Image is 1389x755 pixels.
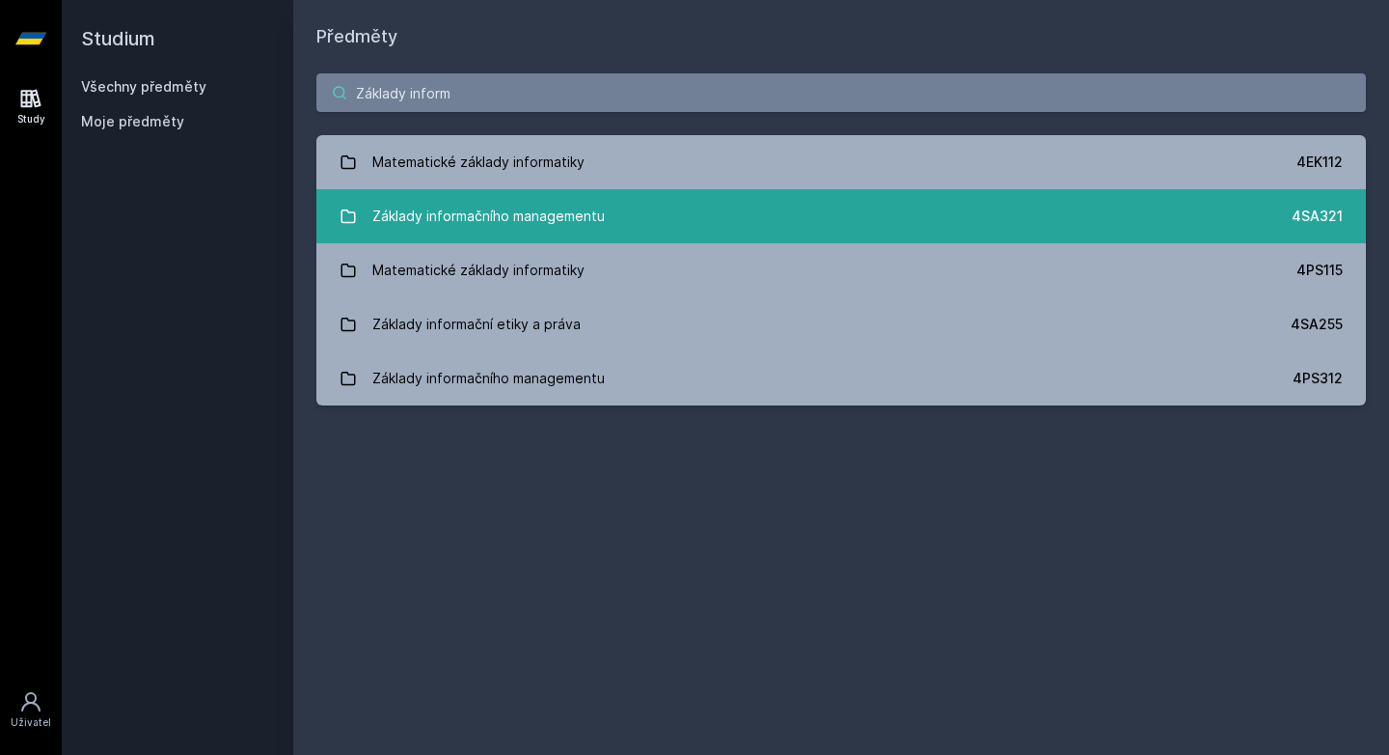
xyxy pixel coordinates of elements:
a: Základy informačního managementu 4SA321 [316,189,1366,243]
a: Matematické základy informatiky 4PS115 [316,243,1366,297]
div: Matematické základy informatiky [372,251,585,290]
div: Study [17,112,45,126]
a: Základy informační etiky a práva 4SA255 [316,297,1366,351]
div: 4PS312 [1293,369,1343,388]
a: Study [4,77,58,136]
div: Základy informační etiky a práva [372,305,581,344]
div: Základy informačního managementu [372,197,605,236]
input: Název nebo ident předmětu… [316,73,1366,112]
div: Základy informačního managementu [372,359,605,398]
div: Uživatel [11,715,51,730]
a: Všechny předměty [81,78,206,95]
h1: Předměty [316,23,1366,50]
a: Matematické základy informatiky 4EK112 [316,135,1366,189]
span: Moje předměty [81,112,184,131]
a: Uživatel [4,681,58,740]
div: Matematické základy informatiky [372,143,585,182]
div: 4PS115 [1296,261,1343,280]
div: 4SA255 [1291,315,1343,334]
a: Základy informačního managementu 4PS312 [316,351,1366,405]
div: 4EK112 [1296,153,1343,172]
div: 4SA321 [1292,207,1343,226]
